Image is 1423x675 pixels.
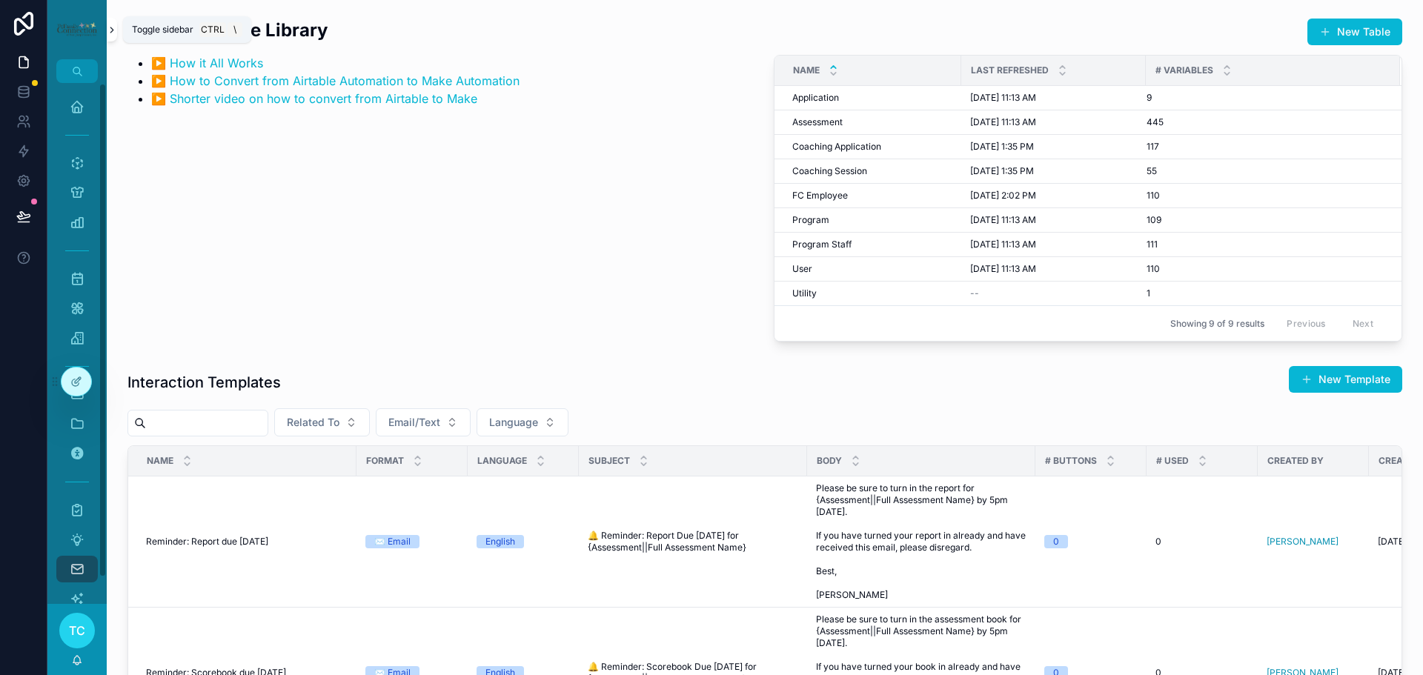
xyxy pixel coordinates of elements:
[127,18,520,42] h2: Email Template Library
[1147,214,1161,226] span: 109
[1147,287,1150,299] span: 1
[229,24,241,36] span: \
[1147,239,1158,250] span: 111
[1053,535,1059,548] div: 0
[792,116,843,128] span: Assessment
[1147,116,1382,128] a: 445
[792,116,952,128] a: Assessment
[588,530,798,553] a: 🔔 Reminder: Report Due [DATE] for {Assessment||Full Assessment Name}
[1289,366,1402,393] button: New Template
[127,372,281,393] h1: Interaction Templates
[1267,536,1339,548] a: [PERSON_NAME]
[477,535,570,548] a: English
[792,263,812,275] span: User
[489,415,538,430] span: Language
[792,141,881,153] span: Coaching Application
[1147,116,1164,128] span: 445
[792,141,952,153] a: Coaching Application
[970,141,1034,153] span: [DATE] 1:35 PM
[1147,92,1152,104] span: 9
[1147,190,1382,202] a: 110
[792,165,867,177] span: Coaching Session
[816,482,1026,601] a: Please be sure to turn in the report for {Assessment||Full Assessment Name} by 5pm [DATE]. If you...
[970,116,1137,128] a: [DATE] 11:13 AM
[1307,19,1402,45] button: New Table
[199,22,226,37] span: Ctrl
[485,535,515,548] div: English
[1155,536,1249,548] a: 0
[792,214,829,226] span: Program
[1147,287,1382,299] a: 1
[274,408,370,436] button: Select Button
[970,190,1036,202] span: [DATE] 2:02 PM
[792,287,952,299] a: Utility
[1147,141,1382,153] a: 117
[1147,92,1382,104] a: 9
[1147,214,1382,226] a: 109
[792,214,952,226] a: Program
[817,455,842,467] span: Body
[970,190,1137,202] a: [DATE] 2:02 PM
[792,239,952,250] a: Program Staff
[792,92,952,104] a: Application
[374,535,411,548] div: ✉️ Email
[1267,455,1324,467] span: Created By
[1170,318,1264,330] span: Showing 9 of 9 results
[1147,239,1382,250] a: 111
[970,141,1137,153] a: [DATE] 1:35 PM
[792,239,852,250] span: Program Staff
[1156,455,1189,467] span: # Used
[792,190,952,202] a: FC Employee
[477,455,527,467] span: Language
[970,92,1036,104] span: [DATE] 11:13 AM
[1045,455,1097,467] span: # Buttons
[1147,263,1382,275] a: 110
[1147,165,1157,177] span: 55
[1044,535,1138,548] a: 0
[970,214,1036,226] span: [DATE] 11:13 AM
[151,91,477,106] a: ▶️ Shorter video on how to convert from Airtable to Make
[970,116,1036,128] span: [DATE] 11:13 AM
[970,239,1137,250] a: [DATE] 11:13 AM
[477,408,568,436] button: Select Button
[1155,64,1213,76] span: # Variables
[816,482,1026,601] span: Please be sure to turn in the report for ﻿﻿{Assessment||Full Assessment Name} by 5pm [DATE]. If y...
[365,535,459,548] a: ✉️ Email
[147,455,173,467] span: Name
[1147,141,1159,153] span: 117
[971,64,1049,76] span: Last Refreshed
[56,22,98,37] img: App logo
[376,408,471,436] button: Select Button
[970,165,1034,177] span: [DATE] 1:35 PM
[69,622,85,639] span: TC
[588,455,630,467] span: Subject
[151,56,263,70] a: ▶️ How it All Works
[970,214,1137,226] a: [DATE] 11:13 AM
[970,92,1137,104] a: [DATE] 11:13 AM
[970,287,979,299] span: --
[1155,536,1161,548] span: 0
[1147,190,1160,202] span: 110
[47,83,107,604] div: scrollable content
[388,415,440,430] span: Email/Text
[1147,165,1382,177] a: 55
[792,287,817,299] span: Utility
[792,190,848,202] span: FC Employee
[146,536,348,548] a: Reminder: Report due [DATE]
[793,64,820,76] span: Name
[1147,263,1160,275] span: 110
[970,239,1036,250] span: [DATE] 11:13 AM
[970,263,1137,275] a: [DATE] 11:13 AM
[792,263,952,275] a: User
[366,455,404,467] span: Format
[970,165,1137,177] a: [DATE] 1:35 PM
[792,165,952,177] a: Coaching Session
[1267,536,1360,548] a: [PERSON_NAME]
[151,73,520,88] a: ▶️ How to Convert from Airtable Automation to Make Automation
[132,24,193,36] span: Toggle sidebar
[970,263,1036,275] span: [DATE] 11:13 AM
